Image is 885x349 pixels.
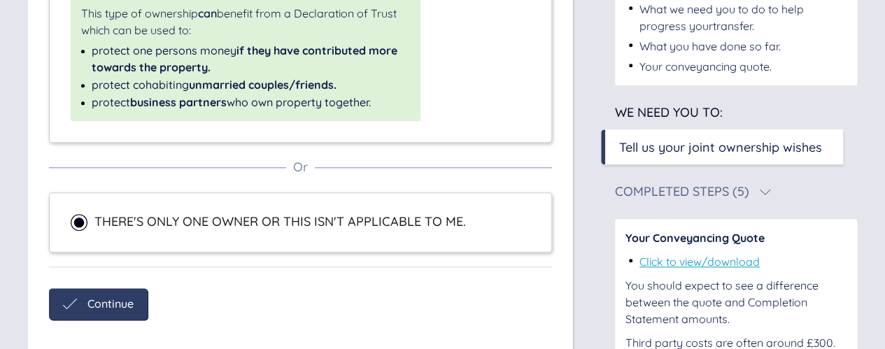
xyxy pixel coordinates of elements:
[639,1,847,34] div: What we need you to do to help progress your transfer .
[198,6,217,20] span: can
[87,297,134,310] span: Continue
[92,43,397,74] span: if they have contributed more towards the property.
[639,255,760,269] a: Click to view/download
[625,231,765,245] span: Your Conveyancing Quote
[639,38,781,55] div: What you have done so far.
[189,78,337,92] span: unmarried couples/friends.
[619,137,822,156] div: Tell us your joint ownership wishes
[625,277,847,327] div: You should expect to see a difference between the quote and Completion Statement amounts.
[81,5,410,38] div: This type of ownership benefit from a Declaration of Trust which can be used to:
[615,185,749,198] div: Completed Steps (5)
[92,42,410,76] span: protect one persons money
[639,58,772,75] div: Your conveyancing quote.
[92,76,337,93] span: protect cohabiting
[615,104,723,120] span: We need you to:
[92,94,371,111] span: protect who own property together.
[94,213,466,229] span: There's only one owner or this isn't applicable to me.
[293,159,308,175] span: Or
[130,95,227,109] span: business partners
